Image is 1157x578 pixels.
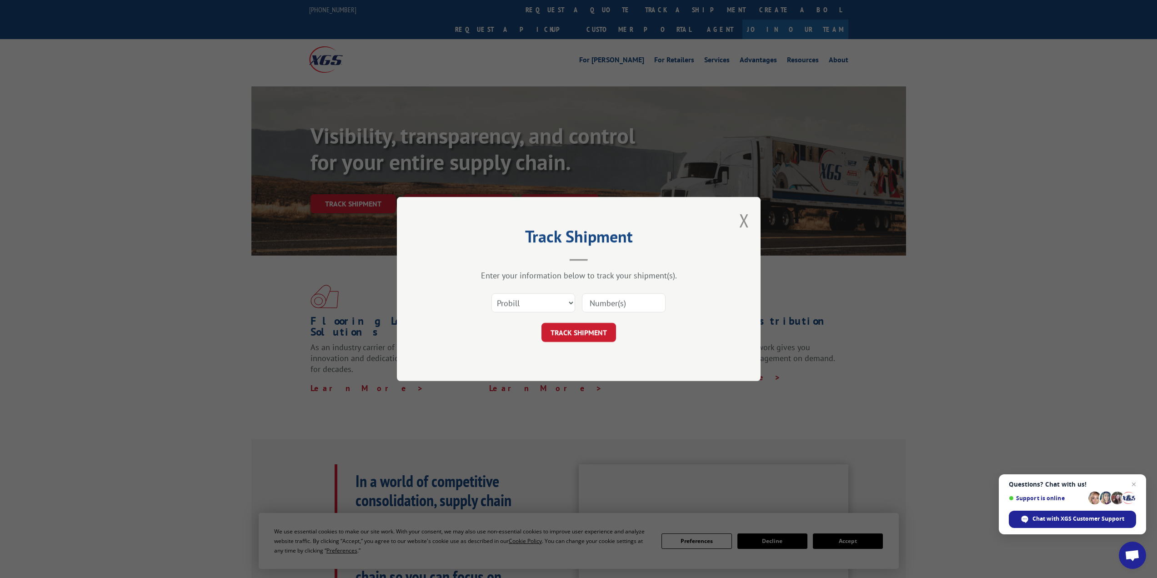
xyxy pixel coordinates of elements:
button: TRACK SHIPMENT [541,323,616,342]
div: Enter your information below to track your shipment(s). [442,270,715,281]
span: Close chat [1128,479,1139,490]
span: Questions? Chat with us! [1009,481,1136,488]
span: Chat with XGS Customer Support [1032,515,1124,523]
span: Support is online [1009,495,1085,502]
button: Close modal [739,208,749,232]
input: Number(s) [582,293,666,312]
h2: Track Shipment [442,230,715,247]
div: Open chat [1119,542,1146,569]
div: Chat with XGS Customer Support [1009,511,1136,528]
